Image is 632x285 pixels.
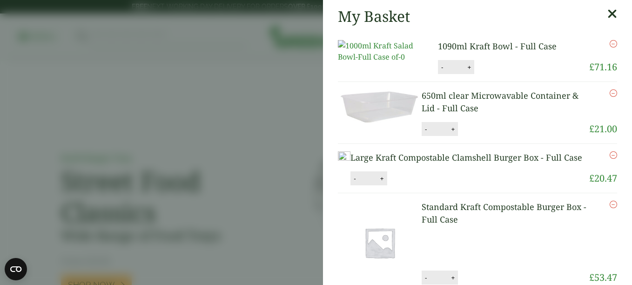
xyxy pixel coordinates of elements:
[589,61,594,73] span: £
[351,175,358,183] button: -
[422,274,430,282] button: -
[589,271,617,284] bdi: 53.47
[589,172,594,184] span: £
[377,175,387,183] button: +
[5,258,27,280] button: Open CMP widget
[438,63,446,71] button: -
[422,90,578,114] a: 650ml clear Microwavable Container & Lid - Full Case
[422,201,586,225] a: Standard Kraft Compostable Burger Box - Full Case
[338,201,422,285] img: Placeholder
[610,89,617,97] a: Remove this item
[422,125,430,133] button: -
[589,271,594,284] span: £
[589,122,594,135] span: £
[448,274,457,282] button: +
[589,122,617,135] bdi: 21.00
[438,41,557,52] a: 1090ml Kraft Bowl - Full Case
[338,7,410,25] h2: My Basket
[589,61,617,73] bdi: 71.16
[610,151,617,159] a: Remove this item
[464,63,474,71] button: +
[589,172,617,184] bdi: 20.47
[610,40,617,47] a: Remove this item
[338,40,422,62] img: 1000ml Kraft Salad Bowl-Full Case of-0
[350,152,582,163] a: Large Kraft Compostable Clamshell Burger Box - Full Case
[610,201,617,208] a: Remove this item
[448,125,457,133] button: +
